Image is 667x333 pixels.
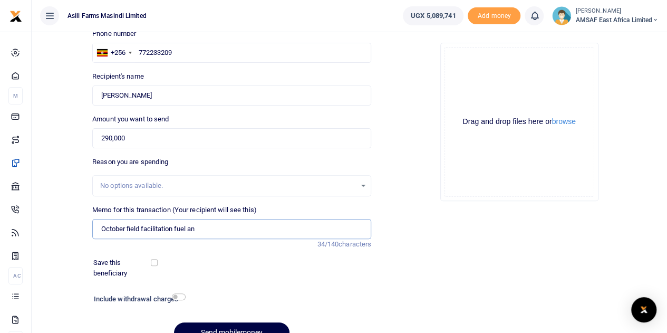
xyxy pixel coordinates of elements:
[92,85,371,106] input: Loading name...
[8,87,23,104] li: M
[92,43,371,63] input: Enter phone number
[92,205,257,215] label: Memo for this transaction (Your recipient will see this)
[575,7,659,16] small: [PERSON_NAME]
[92,28,136,39] label: Phone number
[552,6,571,25] img: profile-user
[339,240,371,248] span: characters
[552,118,576,125] button: browse
[9,12,22,20] a: logo-small logo-large logo-large
[440,43,598,201] div: File Uploader
[111,47,125,58] div: +256
[468,11,520,19] a: Add money
[403,6,463,25] a: UGX 5,089,741
[317,240,339,248] span: 34/140
[411,11,456,21] span: UGX 5,089,741
[399,6,468,25] li: Wallet ballance
[94,295,181,303] h6: Include withdrawal charges
[92,71,144,82] label: Recipient's name
[92,114,169,125] label: Amount you want to send
[63,11,151,21] span: Asili Farms Masindi Limited
[8,267,23,284] li: Ac
[468,7,520,25] span: Add money
[631,297,656,322] div: Open Intercom Messenger
[575,15,659,25] span: AMSAF East Africa Limited
[468,7,520,25] li: Toup your wallet
[93,258,153,278] label: Save this beneficiary
[92,219,371,239] input: Enter extra information
[92,157,168,167] label: Reason you are spending
[552,6,659,25] a: profile-user [PERSON_NAME] AMSAF East Africa Limited
[93,43,135,62] div: Uganda: +256
[445,117,594,127] div: Drag and drop files here or
[92,128,371,148] input: UGX
[9,10,22,23] img: logo-small
[100,180,356,191] div: No options available.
